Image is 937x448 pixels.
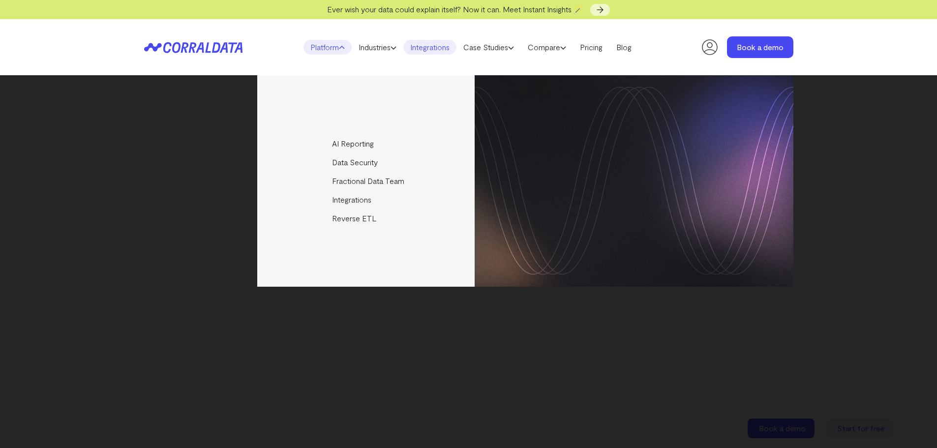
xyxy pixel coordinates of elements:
span: Ever wish your data could explain itself? Now it can. Meet Instant Insights 🪄 [327,4,583,14]
a: Platform [303,40,352,55]
a: Pricing [573,40,609,55]
a: Case Studies [456,40,521,55]
a: Fractional Data Team [257,172,476,190]
a: Book a demo [727,36,793,58]
a: Data Security [257,153,476,172]
a: Industries [352,40,403,55]
a: Integrations [257,190,476,209]
a: Reverse ETL [257,209,476,228]
a: Blog [609,40,638,55]
a: AI Reporting [257,134,476,153]
a: Compare [521,40,573,55]
a: Integrations [403,40,456,55]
